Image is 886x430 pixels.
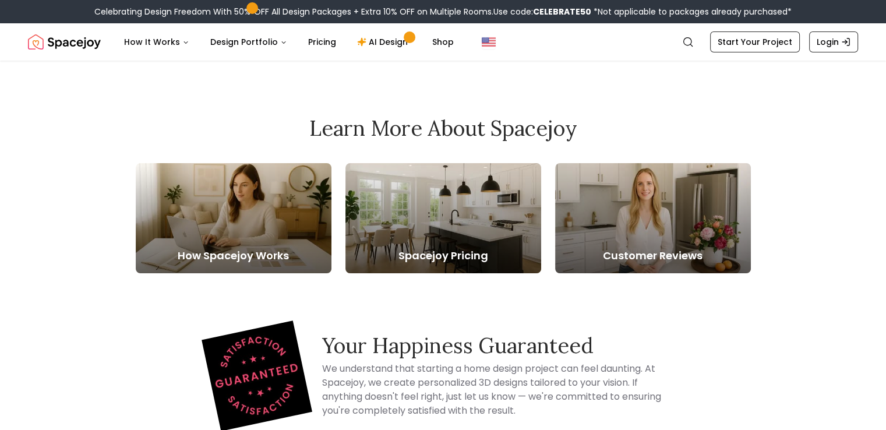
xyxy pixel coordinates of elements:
a: Spacejoy [28,30,101,54]
nav: Main [115,30,463,54]
div: Celebrating Design Freedom With 50% OFF All Design Packages + Extra 10% OFF on Multiple Rooms. [94,6,792,17]
a: How Spacejoy Works [136,163,331,273]
a: Start Your Project [710,31,800,52]
h5: How Spacejoy Works [136,248,331,264]
a: Login [809,31,858,52]
h3: Your Happiness Guaranteed [322,334,676,357]
b: CELEBRATE50 [533,6,591,17]
a: Shop [423,30,463,54]
nav: Global [28,23,858,61]
button: How It Works [115,30,199,54]
h5: Spacejoy Pricing [345,248,541,264]
span: Use code: [493,6,591,17]
a: Spacejoy Pricing [345,163,541,273]
a: Pricing [299,30,345,54]
h5: Customer Reviews [555,248,751,264]
a: AI Design [348,30,421,54]
span: *Not applicable to packages already purchased* [591,6,792,17]
h2: Learn More About Spacejoy [136,117,751,140]
button: Design Portfolio [201,30,296,54]
img: Spacejoy Logo [28,30,101,54]
img: United States [482,35,496,49]
h4: We understand that starting a home design project can feel daunting. At Spacejoy, we create perso... [322,362,676,418]
a: Customer Reviews [555,163,751,273]
div: Happiness Guarantee Information [182,329,704,422]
